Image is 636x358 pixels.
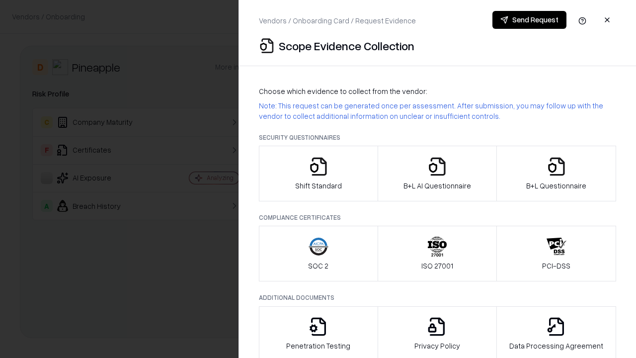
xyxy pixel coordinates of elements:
p: B+L AI Questionnaire [403,180,471,191]
p: ISO 27001 [421,261,453,271]
p: Vendors / Onboarding Card / Request Evidence [259,15,416,26]
p: Data Processing Agreement [509,341,603,351]
button: Shift Standard [259,146,378,201]
p: Privacy Policy [414,341,460,351]
button: PCI-DSS [496,226,616,281]
button: B+L Questionnaire [496,146,616,201]
button: B+L AI Questionnaire [378,146,497,201]
p: Scope Evidence Collection [279,38,414,54]
p: PCI-DSS [542,261,570,271]
p: Shift Standard [295,180,342,191]
p: Note: This request can be generated once per assessment. After submission, you may follow up with... [259,100,616,121]
button: Send Request [492,11,566,29]
p: SOC 2 [308,261,328,271]
p: Security Questionnaires [259,133,616,142]
p: B+L Questionnaire [526,180,586,191]
p: Additional Documents [259,293,616,302]
button: ISO 27001 [378,226,497,281]
p: Compliance Certificates [259,213,616,222]
p: Penetration Testing [286,341,350,351]
button: SOC 2 [259,226,378,281]
p: Choose which evidence to collect from the vendor: [259,86,616,96]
